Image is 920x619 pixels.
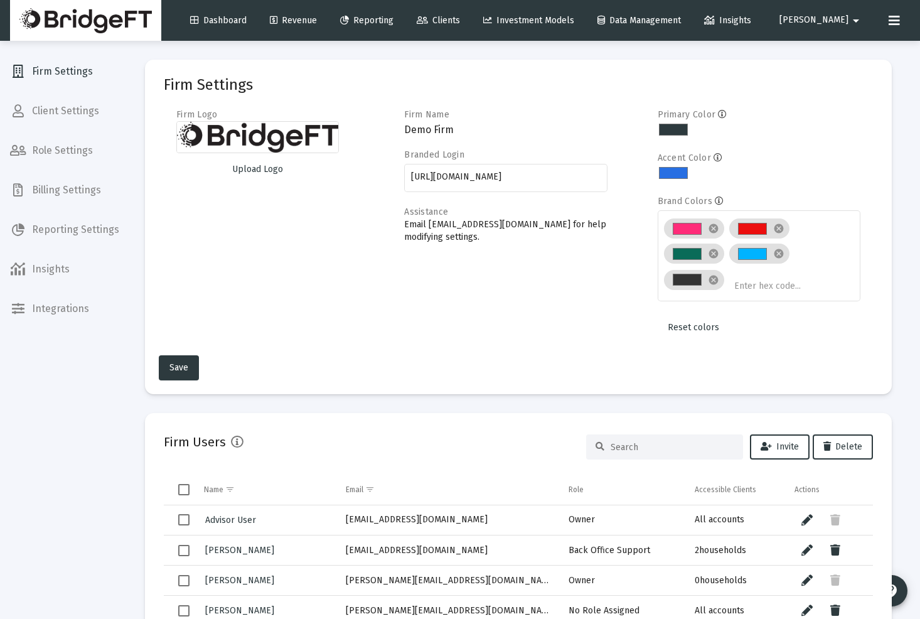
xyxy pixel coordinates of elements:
span: No Role Assigned [569,605,639,616]
td: Column Accessible Clients [686,475,786,505]
mat-icon: cancel [708,223,719,234]
span: Delete [823,441,862,452]
a: [PERSON_NAME] [204,571,275,589]
strong: please contact us at [EMAIL_ADDRESS][DOMAIN_NAME] for further clarification [5,33,684,54]
span: Reporting [340,15,393,26]
img: Dashboard [19,8,152,33]
a: Revenue [260,8,327,33]
input: Enter hex code... [734,281,828,291]
span: [PERSON_NAME] [205,545,274,556]
a: Insights [694,8,761,33]
button: Invite [750,434,810,460]
span: Invite [761,441,799,452]
span: Investment Models [483,15,574,26]
a: Advisor User [204,511,257,529]
label: Primary Color [658,109,716,120]
span: Owner [569,575,595,586]
div: Select row [178,514,190,525]
div: Email [346,485,363,495]
span: Data Management [597,15,681,26]
span: 0 households [695,575,747,586]
label: Accent Color [658,153,711,163]
div: Role [569,485,584,495]
span: The information contained within these reports has been reconciled from sources deemed reliable b... [5,10,570,19]
td: Column Email [337,475,559,505]
span: Should you have any questions, . [5,33,684,54]
mat-icon: cancel [708,248,719,259]
label: Assistance [404,207,448,217]
a: Clients [407,8,470,33]
p: Email [EMAIL_ADDRESS][DOMAIN_NAME] for help modifying settings. [404,218,607,244]
span: Owner [569,514,595,525]
div: Name [204,485,223,495]
div: Select row [178,545,190,556]
label: Firm Name [404,109,449,120]
a: Reporting [330,8,404,33]
button: Reset colors [658,315,729,340]
span: Clients [417,15,460,26]
span: Only the statements provided directly to you from your investment custodian can provide a full an... [5,21,668,42]
span: Advisor User [205,515,256,525]
span: [PERSON_NAME] [205,575,274,586]
img: Firm logo [176,121,339,153]
td: Column Name [195,475,337,505]
span: Show filter options for column 'Email' [365,485,375,494]
label: Brand Colors [658,196,712,207]
div: Select row [178,575,190,586]
div: Actions [794,485,820,495]
mat-icon: cancel [773,223,784,234]
span: Insights [704,15,751,26]
h3: Demo Firm [404,121,607,139]
span: Back Office Support [569,545,650,556]
mat-card-title: Firm Settings [164,78,253,91]
a: Data Management [587,8,691,33]
a: Dashboard [180,8,257,33]
span: All accounts [695,514,744,525]
input: Search [611,442,734,453]
span: All accounts [695,605,744,616]
a: [PERSON_NAME] [204,541,275,559]
span: Upload Logo [232,164,283,175]
label: Firm Logo [176,109,218,120]
td: [EMAIL_ADDRESS][DOMAIN_NAME] [337,536,559,566]
span: [PERSON_NAME] [779,15,848,26]
div: Select row [178,605,190,616]
td: [PERSON_NAME][EMAIL_ADDRESS][DOMAIN_NAME] [337,566,559,596]
button: [PERSON_NAME] [764,8,879,33]
td: Column Actions [786,475,873,505]
span: [PERSON_NAME] [205,605,274,616]
mat-chip-list: Brand colors [664,216,853,294]
label: Branded Login [404,149,464,160]
button: Upload Logo [176,157,339,182]
span: Dashboard [190,15,247,26]
td: Column Role [560,475,687,505]
h2: Firm Users [164,432,226,452]
button: Delete [813,434,873,460]
a: Investment Models [473,8,584,33]
mat-icon: cancel [773,248,784,259]
span: Reset colors [668,322,719,333]
mat-icon: cancel [708,274,719,286]
button: Save [159,355,199,380]
div: Accessible Clients [695,485,756,495]
span: Revenue [270,15,317,26]
span: Show filter options for column 'Name' [225,485,235,494]
mat-icon: arrow_drop_down [848,8,864,33]
span: 2 households [695,545,746,556]
div: Select all [178,484,190,495]
td: [EMAIL_ADDRESS][DOMAIN_NAME] [337,505,559,536]
span: Save [169,362,188,373]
